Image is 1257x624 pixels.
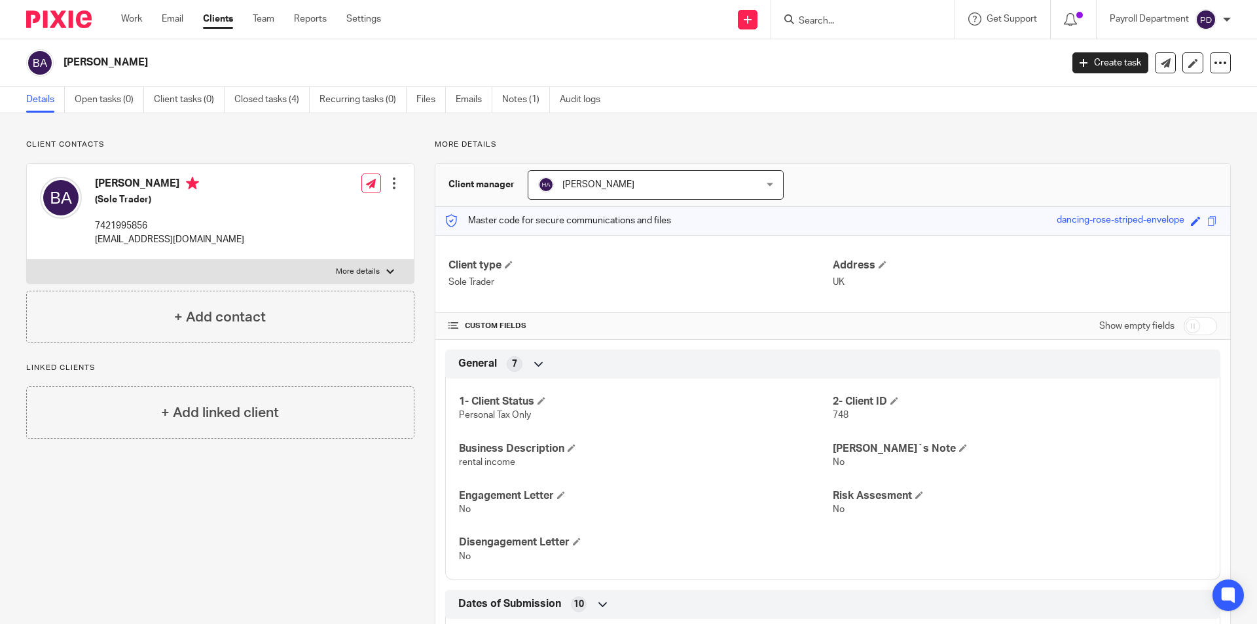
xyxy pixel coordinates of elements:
p: Sole Trader [448,276,833,289]
img: svg%3E [538,177,554,193]
h3: Client manager [448,178,515,191]
span: [PERSON_NAME] [562,180,634,189]
p: Linked clients [26,363,414,373]
label: Show empty fields [1099,320,1175,333]
span: No [833,458,845,467]
span: Personal Tax Only [459,411,531,420]
p: Client contacts [26,139,414,150]
a: Create task [1072,52,1148,73]
i: Primary [186,177,199,190]
img: Pixie [26,10,92,28]
h2: [PERSON_NAME] [64,56,855,69]
a: Emails [456,87,492,113]
a: Email [162,12,183,26]
span: General [458,357,497,371]
h4: + Add contact [174,307,266,327]
h4: [PERSON_NAME] [95,177,244,193]
h4: + Add linked client [161,403,279,423]
div: dancing-rose-striped-envelope [1057,213,1184,229]
h4: Engagement Letter [459,489,833,503]
p: More details [336,266,380,277]
span: Dates of Submission [458,597,561,611]
a: Settings [346,12,381,26]
p: Master code for secure communications and files [445,214,671,227]
a: Reports [294,12,327,26]
input: Search [797,16,915,28]
a: Team [253,12,274,26]
p: UK [833,276,1217,289]
a: Files [416,87,446,113]
span: No [459,505,471,514]
a: Recurring tasks (0) [319,87,407,113]
h4: 1- Client Status [459,395,833,409]
img: svg%3E [40,177,82,219]
a: Clients [203,12,233,26]
a: Notes (1) [502,87,550,113]
h4: Risk Assesment [833,489,1207,503]
span: No [833,505,845,514]
a: Details [26,87,65,113]
span: No [459,552,471,561]
h4: Client type [448,259,833,272]
a: Work [121,12,142,26]
span: 10 [574,598,584,611]
p: 7421995856 [95,219,244,232]
span: Get Support [987,14,1037,24]
p: More details [435,139,1231,150]
a: Closed tasks (4) [234,87,310,113]
img: svg%3E [1195,9,1216,30]
h4: Disengagement Letter [459,536,833,549]
h4: [PERSON_NAME]`s Note [833,442,1207,456]
h4: 2- Client ID [833,395,1207,409]
img: svg%3E [26,49,54,77]
h5: (Sole Trader) [95,193,244,206]
a: Open tasks (0) [75,87,144,113]
h4: Business Description [459,442,833,456]
h4: Address [833,259,1217,272]
span: 7 [512,358,517,371]
span: 748 [833,411,848,420]
h4: CUSTOM FIELDS [448,321,833,331]
span: rental income [459,458,515,467]
a: Client tasks (0) [154,87,225,113]
p: [EMAIL_ADDRESS][DOMAIN_NAME] [95,233,244,246]
a: Audit logs [560,87,610,113]
p: Payroll Department [1110,12,1189,26]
